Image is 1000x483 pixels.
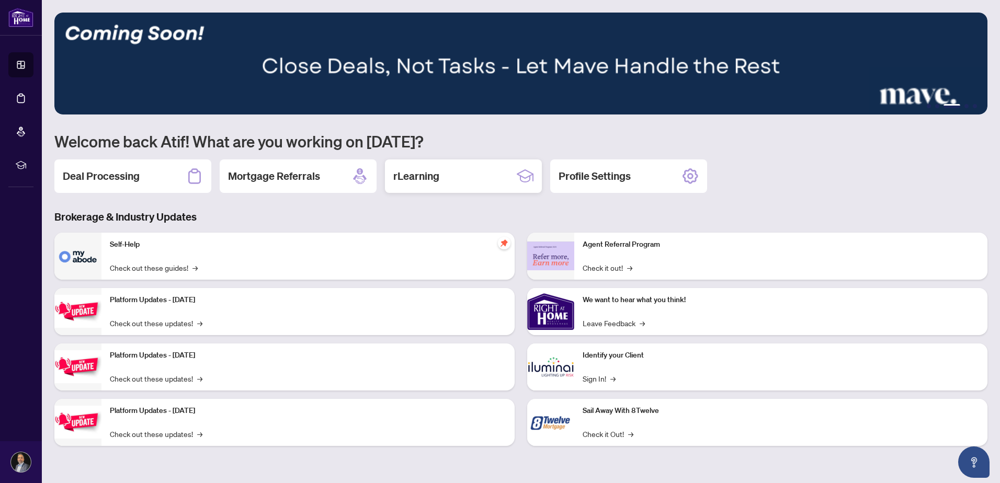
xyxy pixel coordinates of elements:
a: Check it Out!→ [583,428,633,440]
img: We want to hear what you think! [527,288,574,335]
button: 1 [927,104,931,108]
h2: Deal Processing [63,169,140,183]
span: → [192,262,198,273]
span: → [197,373,202,384]
h2: Mortgage Referrals [228,169,320,183]
img: Profile Icon [11,452,31,472]
p: Self-Help [110,239,506,250]
a: Sign In!→ [583,373,616,384]
img: Slide 2 [54,13,987,114]
a: Check out these updates!→ [110,373,202,384]
span: → [197,317,202,329]
img: Agent Referral Program [527,241,574,270]
a: Leave Feedback→ [583,317,645,329]
img: Platform Updates - July 8, 2025 [54,350,101,383]
img: Sail Away With 8Twelve [527,399,574,446]
img: Platform Updates - July 21, 2025 [54,295,101,328]
button: 3 [944,104,960,108]
button: 2 [935,104,939,108]
p: Platform Updates - [DATE] [110,405,506,417]
span: → [640,317,645,329]
img: Platform Updates - June 23, 2025 [54,406,101,439]
p: Identify your Client [583,350,979,361]
h2: rLearning [393,169,439,183]
h3: Brokerage & Industry Updates [54,210,987,224]
a: Check out these updates!→ [110,428,202,440]
span: pushpin [498,237,510,249]
span: → [197,428,202,440]
p: Agent Referral Program [583,239,979,250]
p: Platform Updates - [DATE] [110,350,506,361]
img: Self-Help [54,233,101,280]
button: 5 [973,104,977,108]
p: Platform Updates - [DATE] [110,294,506,306]
span: → [627,262,632,273]
img: logo [8,8,33,27]
img: Identify your Client [527,343,574,390]
a: Check out these updates!→ [110,317,202,329]
button: 4 [964,104,969,108]
h2: Profile Settings [559,169,631,183]
a: Check out these guides!→ [110,262,198,273]
p: We want to hear what you think! [583,294,979,306]
span: → [628,428,633,440]
a: Check it out!→ [583,262,632,273]
button: Open asap [958,446,990,478]
h1: Welcome back Atif! What are you working on [DATE]? [54,131,987,151]
p: Sail Away With 8Twelve [583,405,979,417]
span: → [610,373,616,384]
